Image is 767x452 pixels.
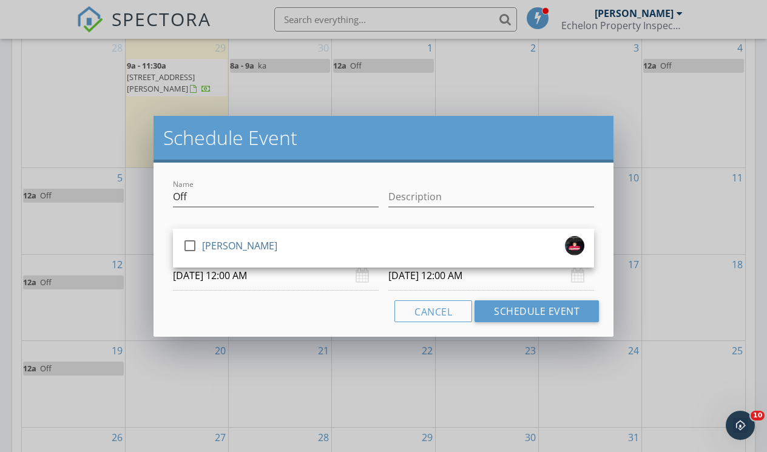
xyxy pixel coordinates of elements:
input: Select date [173,261,379,291]
div: [PERSON_NAME] [202,236,277,255]
input: Select date [388,261,594,291]
img: 8bbbbb11724c4a3bb8a0a58932679056.png [565,236,584,255]
h2: Schedule Event [163,126,604,150]
span: 10 [751,411,765,420]
button: Schedule Event [475,300,599,322]
iframe: Intercom live chat [726,411,755,440]
button: Cancel [394,300,472,322]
